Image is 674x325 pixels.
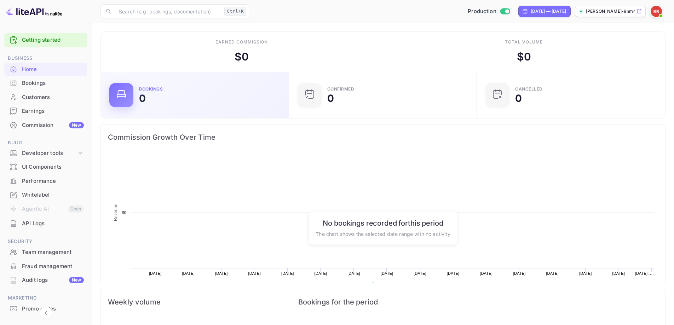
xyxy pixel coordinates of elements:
div: [DATE] — [DATE] [531,8,566,14]
text: [DATE] [215,271,228,275]
text: [DATE] [480,271,492,275]
div: CANCELLED [515,87,543,91]
a: UI Components [4,160,87,173]
div: Promo codes [4,302,87,316]
img: Kobus Roux [651,6,662,17]
a: Bookings [4,76,87,89]
div: New [69,277,84,283]
div: Promo codes [22,305,84,313]
span: Business [4,54,87,62]
div: Total volume [505,39,543,45]
div: Developer tools [22,149,77,157]
a: Team management [4,245,87,259]
button: Collapse navigation [40,307,52,319]
span: Weekly volume [108,296,278,308]
div: UI Components [4,160,87,174]
div: Audit logs [22,276,84,284]
div: API Logs [22,220,84,228]
a: Earnings [4,104,87,117]
span: Marketing [4,294,87,302]
p: [PERSON_NAME]-9nmr2.[PERSON_NAME]... [586,8,635,14]
a: Fraud management [4,260,87,273]
div: Whitelabel [22,191,84,199]
text: [DATE], … [635,271,654,275]
div: Fraud management [22,262,84,271]
span: Bookings for the period [298,296,658,308]
a: Getting started [22,36,84,44]
text: Revenue [113,204,118,221]
div: Bookings [4,76,87,90]
div: 0 [327,93,334,103]
span: Build [4,139,87,147]
div: API Logs [4,217,87,231]
span: Production [468,7,496,16]
a: Performance [4,174,87,187]
div: 0 [515,93,522,103]
text: [DATE] [579,271,592,275]
div: Developer tools [4,147,87,159]
text: [DATE] [248,271,261,275]
div: Performance [4,174,87,188]
text: Revenue [378,283,396,288]
div: 0 [139,93,146,103]
a: Whitelabel [4,188,87,201]
div: Customers [22,93,84,101]
a: Promo codes [4,302,87,315]
text: [DATE] [447,271,460,275]
div: Earned commission [215,39,268,45]
div: Switch to Sandbox mode [465,7,513,16]
text: [DATE] [149,271,162,275]
div: Audit logsNew [4,273,87,287]
div: Ctrl+K [224,7,246,16]
a: Audit logsNew [4,273,87,286]
div: UI Components [22,163,84,171]
a: API Logs [4,217,87,230]
div: Whitelabel [4,188,87,202]
text: [DATE] [281,271,294,275]
div: Team management [22,248,84,256]
text: [DATE] [381,271,393,275]
div: Earnings [22,107,84,115]
div: Performance [22,177,84,185]
a: Home [4,63,87,76]
div: Bookings [22,79,84,87]
span: Security [4,238,87,245]
div: New [69,122,84,128]
text: [DATE] [347,271,360,275]
p: The chart shows the selected date range with no activity [316,230,450,237]
text: [DATE] [513,271,526,275]
div: Bookings [139,87,163,91]
a: CommissionNew [4,118,87,132]
text: $0 [122,210,126,215]
img: LiteAPI logo [6,6,62,17]
div: Team management [4,245,87,259]
text: [DATE] [546,271,559,275]
text: [DATE] [182,271,195,275]
text: [DATE] [315,271,327,275]
div: Commission [22,121,84,129]
div: Confirmed [327,87,355,91]
span: Commission Growth Over Time [108,132,658,143]
a: Customers [4,91,87,104]
div: Getting started [4,33,87,47]
h6: No bookings recorded for this period [316,219,450,227]
div: $ 0 [235,49,249,65]
div: $ 0 [517,49,531,65]
text: [DATE] [414,271,426,275]
input: Search (e.g. bookings, documentation) [115,4,221,18]
div: Earnings [4,104,87,118]
text: [DATE] [612,271,625,275]
div: Home [22,65,84,74]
